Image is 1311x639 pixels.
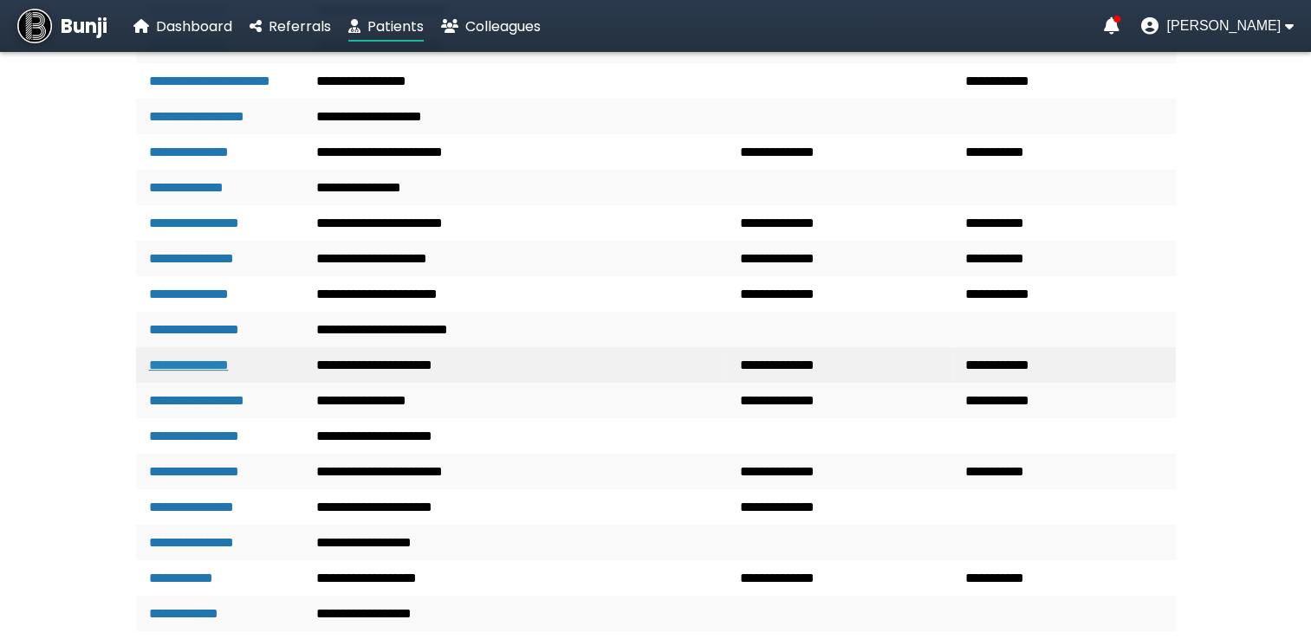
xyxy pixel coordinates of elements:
[61,12,107,41] span: Bunji
[348,16,424,37] a: Patients
[1166,18,1281,34] span: [PERSON_NAME]
[1103,17,1119,35] a: Notifications
[17,9,107,43] a: Bunji
[133,16,232,37] a: Dashboard
[1140,17,1294,35] button: User menu
[17,9,52,43] img: Bunji Dental Referral Management
[367,16,424,36] span: Patients
[441,16,541,37] a: Colleagues
[250,16,331,37] a: Referrals
[465,16,541,36] span: Colleagues
[156,16,232,36] span: Dashboard
[269,16,331,36] span: Referrals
